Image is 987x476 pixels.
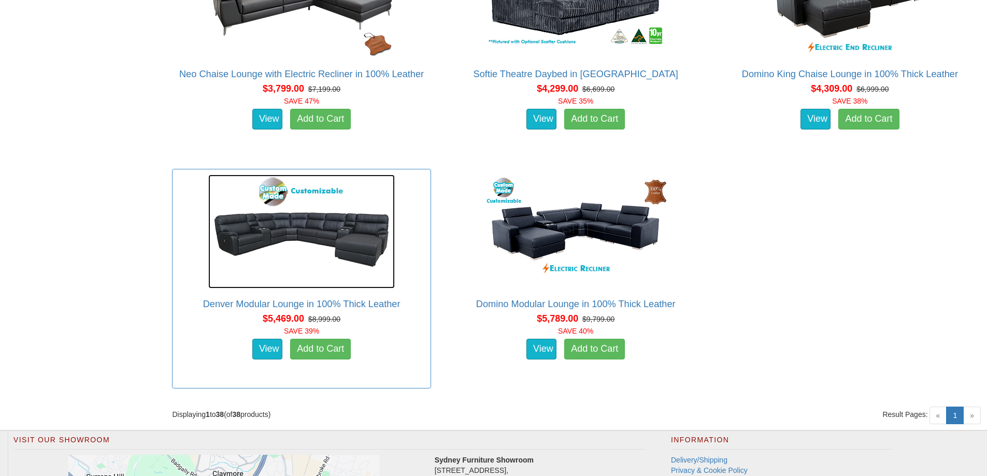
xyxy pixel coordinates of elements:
[929,407,947,424] span: «
[290,109,351,129] a: Add to Cart
[308,315,340,323] del: $8,999.00
[671,466,748,474] a: Privacy & Cookie Policy
[252,339,282,359] a: View
[290,339,351,359] a: Add to Cart
[474,69,678,79] a: Softie Theatre Daybed in [GEOGRAPHIC_DATA]
[526,339,556,359] a: View
[263,313,304,324] span: $5,469.00
[671,456,727,464] a: Delivery/Shipping
[537,83,578,94] span: $4,299.00
[742,69,958,79] a: Domino King Chaise Lounge in 100% Thick Leather
[203,299,400,309] a: Denver Modular Lounge in 100% Thick Leather
[564,339,625,359] a: Add to Cart
[435,456,534,464] strong: Sydney Furniture Showroom
[179,69,424,79] a: Neo Chaise Lounge with Electric Recliner in 100% Leather
[811,83,852,94] span: $4,309.00
[216,410,224,419] strong: 38
[832,97,867,105] font: SAVE 38%
[963,407,981,424] span: »
[252,109,282,129] a: View
[582,85,614,93] del: $6,699.00
[164,409,576,420] div: Displaying to (of products)
[946,407,964,424] a: 1
[284,97,319,105] font: SAVE 47%
[537,313,578,324] span: $5,789.00
[476,299,676,309] a: Domino Modular Lounge in 100% Thick Leather
[263,83,304,94] span: $3,799.00
[206,410,210,419] strong: 1
[564,109,625,129] a: Add to Cart
[671,436,892,450] h2: Information
[856,85,889,93] del: $6,999.00
[838,109,899,129] a: Add to Cart
[232,410,240,419] strong: 38
[308,85,340,93] del: $7,199.00
[558,97,593,105] font: SAVE 35%
[13,436,645,450] h2: Visit Our Showroom
[800,109,831,129] a: View
[582,315,614,323] del: $9,799.00
[882,409,927,420] span: Result Pages:
[558,327,593,335] font: SAVE 40%
[284,327,319,335] font: SAVE 39%
[482,175,669,289] img: Domino Modular Lounge in 100% Thick Leather
[208,175,395,289] img: Denver Modular Lounge in 100% Thick Leather
[526,109,556,129] a: View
